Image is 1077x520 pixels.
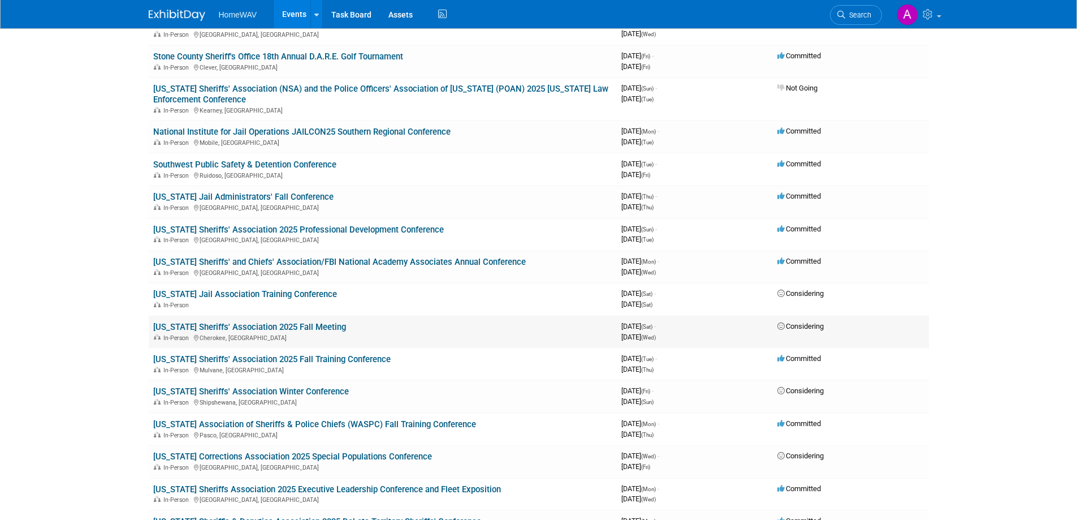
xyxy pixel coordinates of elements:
span: [DATE] [621,257,659,265]
span: Considering [777,452,824,460]
span: Not Going [777,84,818,92]
span: Committed [777,484,821,493]
span: - [655,84,657,92]
span: (Fri) [641,53,650,59]
span: Committed [777,419,821,428]
a: [US_STATE] Sheriffs' Association (NSA) and the Police Officers' Association of [US_STATE] (POAN) ... [153,84,608,105]
span: [DATE] [621,51,654,60]
span: In-Person [163,139,192,147]
span: - [655,192,657,200]
span: In-Person [163,399,192,406]
span: (Fri) [641,64,650,70]
span: Committed [777,257,821,265]
span: [DATE] [621,137,654,146]
div: Shipshewana, [GEOGRAPHIC_DATA] [153,397,612,406]
span: [DATE] [621,365,654,373]
img: In-Person Event [154,139,161,145]
a: [US_STATE] Association of Sheriffs & Police Chiefs (WASPC) Fall Training Conference [153,419,476,429]
div: Cherokee, [GEOGRAPHIC_DATA] [153,333,612,342]
span: (Wed) [641,269,656,276]
img: In-Person Event [154,367,161,372]
img: In-Person Event [154,302,161,307]
span: (Sat) [641,324,652,330]
span: In-Person [163,269,192,277]
span: - [655,160,657,168]
div: Clever, [GEOGRAPHIC_DATA] [153,62,612,71]
span: (Wed) [641,496,656,502]
span: [DATE] [621,322,656,330]
span: [DATE] [621,127,659,135]
span: (Mon) [641,128,656,135]
a: [US_STATE] Sheriffs' Association 2025 Fall Training Conference [153,354,391,364]
a: Search [830,5,882,25]
div: Pasco, [GEOGRAPHIC_DATA] [153,430,612,439]
a: [US_STATE] Corrections Association 2025 Special Populations Conference [153,452,432,462]
span: In-Person [163,107,192,114]
img: ExhibitDay [149,10,205,21]
div: [GEOGRAPHIC_DATA], [GEOGRAPHIC_DATA] [153,268,612,277]
a: Stone County Sheriff's Office 18th Annual D.A.R.E. Golf Tournament [153,51,403,62]
a: [US_STATE] Sheriffs' and Chiefs' Association/FBI National Academy Associates Annual Conference [153,257,526,267]
span: [DATE] [621,386,654,395]
div: [GEOGRAPHIC_DATA], [GEOGRAPHIC_DATA] [153,235,612,244]
span: - [654,289,656,298]
span: - [658,127,659,135]
a: [US_STATE] Jail Association Training Conference [153,289,337,299]
span: Committed [777,354,821,363]
div: Ruidoso, [GEOGRAPHIC_DATA] [153,170,612,179]
span: Considering [777,322,824,330]
span: [DATE] [621,203,654,211]
a: National Institute for Jail Operations JAILCON25 Southern Regional Conference [153,127,451,137]
span: [DATE] [621,84,657,92]
span: [DATE] [621,29,656,38]
span: [DATE] [621,192,657,200]
span: Considering [777,289,824,298]
span: [DATE] [621,484,659,493]
span: [DATE] [621,495,656,503]
span: (Tue) [641,237,654,243]
span: [DATE] [621,300,652,308]
span: [DATE] [621,289,656,298]
span: [DATE] [621,160,657,168]
img: In-Person Event [154,64,161,70]
span: (Mon) [641,259,656,265]
span: Committed [777,127,821,135]
span: HomeWAV [219,10,257,19]
span: In-Person [163,464,192,471]
span: (Thu) [641,204,654,210]
a: [US_STATE] Sheriffs Association 2025 Executive Leadership Conference and Fleet Exposition [153,484,501,495]
span: (Tue) [641,139,654,145]
span: [DATE] [621,170,650,179]
span: [DATE] [621,62,650,71]
span: In-Person [163,334,192,342]
img: In-Person Event [154,334,161,340]
span: (Fri) [641,464,650,470]
span: (Sun) [641,226,654,233]
span: [DATE] [621,430,654,439]
span: [DATE] [621,397,654,406]
span: [DATE] [621,462,650,471]
span: - [658,484,659,493]
span: [DATE] [621,419,659,428]
span: (Fri) [641,172,650,178]
div: Mulvane, [GEOGRAPHIC_DATA] [153,365,612,374]
span: (Tue) [641,96,654,102]
span: [DATE] [621,225,657,233]
span: [DATE] [621,333,656,341]
img: In-Person Event [154,464,161,470]
span: In-Person [163,64,192,71]
span: Committed [777,225,821,233]
span: Committed [777,51,821,60]
span: (Thu) [641,194,654,200]
span: - [655,354,657,363]
img: In-Person Event [154,432,161,437]
img: In-Person Event [154,107,161,113]
span: In-Person [163,204,192,212]
span: (Tue) [641,161,654,167]
span: (Tue) [641,356,654,362]
span: Considering [777,386,824,395]
span: In-Person [163,237,192,244]
img: Amanda Jasper [897,4,918,25]
a: [US_STATE] Sheriffs' Association 2025 Professional Development Conference [153,225,444,235]
span: (Sat) [641,291,652,297]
